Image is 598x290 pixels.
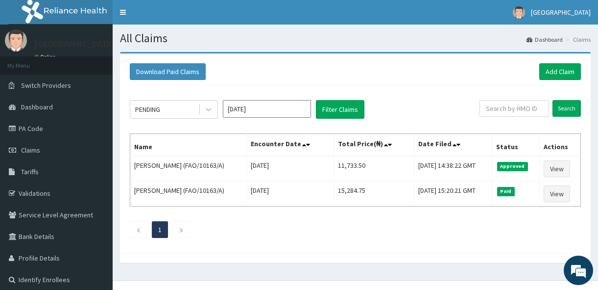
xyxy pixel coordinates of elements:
li: Claims [564,35,591,44]
span: Switch Providers [21,81,71,90]
td: [DATE] [247,182,334,207]
a: Page 1 is your current page [158,225,162,234]
span: Claims [21,146,40,155]
th: Date Filed [414,134,492,157]
span: Paid [497,187,515,196]
input: Select Month and Year [223,100,311,118]
input: Search by HMO ID [479,100,549,117]
th: Name [130,134,247,157]
td: [PERSON_NAME] (FAO/10163/A) [130,182,247,207]
td: 11,733.50 [334,156,414,182]
td: 15,284.75 [334,182,414,207]
a: Next page [179,225,184,234]
div: PENDING [135,105,160,114]
img: User Image [5,29,27,52]
img: User Image [513,6,525,19]
th: Actions [539,134,580,157]
td: [DATE] [247,156,334,182]
a: Previous page [136,225,141,234]
a: Online [34,53,58,60]
th: Total Price(₦) [334,134,414,157]
h1: All Claims [120,32,591,45]
button: Download Paid Claims [130,63,206,80]
td: [PERSON_NAME] (FAO/10163/A) [130,156,247,182]
button: Filter Claims [316,100,364,119]
input: Search [552,100,581,117]
td: [DATE] 15:20:21 GMT [414,182,492,207]
a: Add Claim [539,63,581,80]
span: Dashboard [21,103,53,111]
th: Status [492,134,540,157]
a: View [544,185,570,202]
td: [DATE] 14:38:22 GMT [414,156,492,182]
a: View [544,160,570,177]
span: Tariffs [21,167,39,176]
span: Approved [497,162,528,171]
th: Encounter Date [247,134,334,157]
span: [GEOGRAPHIC_DATA] [531,8,591,17]
p: [GEOGRAPHIC_DATA] [34,40,115,49]
a: Dashboard [526,35,563,44]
